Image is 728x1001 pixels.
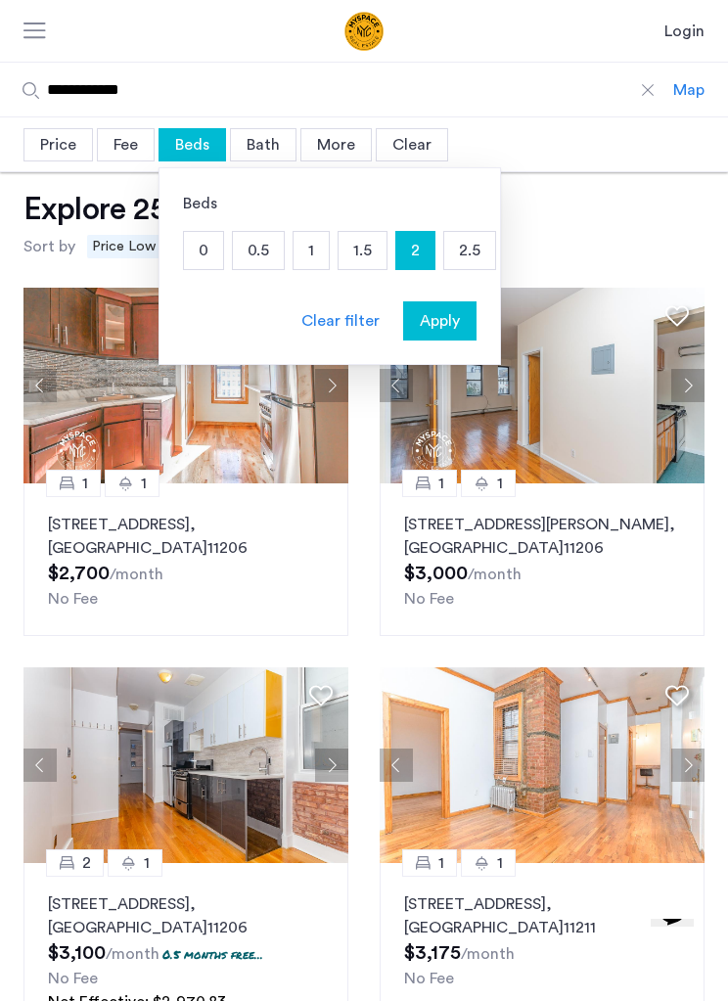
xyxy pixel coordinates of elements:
[183,192,477,215] div: Beds
[159,128,226,161] div: Beds
[268,12,460,51] img: logo
[664,20,705,43] a: Login
[643,919,708,981] iframe: chat widget
[339,232,387,269] p: 1.5
[268,12,460,51] a: Cazamio Logo
[376,128,448,161] div: Clear
[444,232,495,269] p: 2.5
[403,301,477,341] button: button
[233,232,284,269] p: 0.5
[184,232,223,269] p: 0
[294,232,329,269] p: 1
[673,78,705,102] div: Map
[396,232,434,269] p: 2
[23,128,93,161] div: Price
[300,128,372,161] div: More
[420,309,460,333] span: Apply
[230,128,296,161] div: Bath
[301,309,380,333] div: Clear filter
[114,137,138,153] span: Fee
